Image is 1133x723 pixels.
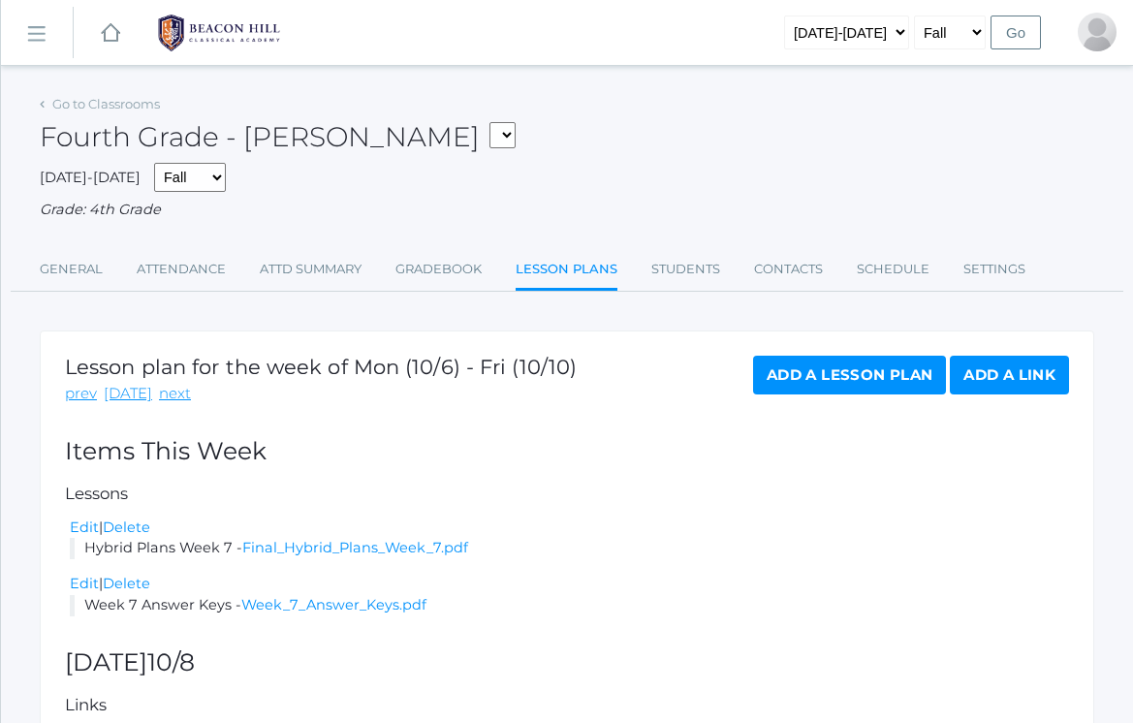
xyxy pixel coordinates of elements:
div: Grade: 4th Grade [40,200,1094,221]
a: Edit [70,575,99,592]
img: 1_BHCALogos-05.png [146,9,292,57]
h2: [DATE] [65,649,1069,676]
h2: Fourth Grade - [PERSON_NAME] [40,122,516,153]
a: prev [65,383,97,405]
div: | [70,574,1069,595]
h2: Items This Week [65,438,1069,465]
a: Gradebook [395,250,482,289]
h5: Lessons [65,485,1069,502]
a: [DATE] [104,383,152,405]
a: Add a Lesson Plan [753,356,946,394]
a: Delete [103,575,150,592]
a: Lesson Plans [516,250,617,292]
input: Go [991,16,1041,49]
a: Students [651,250,720,289]
a: Attd Summary [260,250,362,289]
a: Add a Link [950,356,1069,394]
div: | [70,518,1069,539]
a: General [40,250,103,289]
a: Contacts [754,250,823,289]
a: Settings [963,250,1025,289]
a: Delete [103,519,150,536]
div: Heather Porter [1078,13,1117,51]
h5: Links [65,696,1069,713]
span: [DATE]-[DATE] [40,169,141,186]
a: Week_7_Answer_Keys.pdf [241,596,426,613]
a: Attendance [137,250,226,289]
li: Hybrid Plans Week 7 - [70,538,1069,559]
span: 10/8 [147,647,195,676]
a: Final_Hybrid_Plans_Week_7.pdf [242,539,468,556]
a: Edit [70,519,99,536]
h1: Lesson plan for the week of Mon (10/6) - Fri (10/10) [65,356,577,378]
a: next [159,383,191,405]
li: Week 7 Answer Keys - [70,595,1069,616]
a: Schedule [857,250,929,289]
a: Go to Classrooms [52,96,160,111]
